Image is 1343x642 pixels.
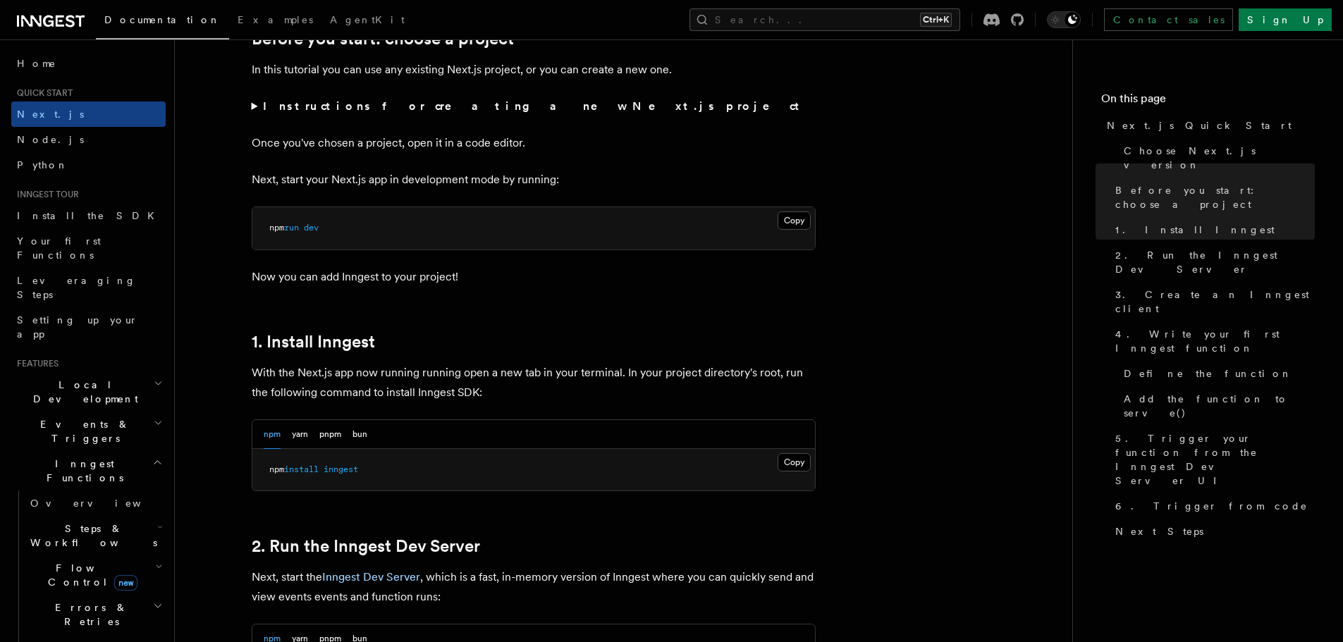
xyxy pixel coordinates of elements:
a: 2. Run the Inngest Dev Server [252,536,480,556]
a: Inngest Dev Server [322,570,420,584]
span: 1. Install Inngest [1115,223,1275,237]
a: Python [11,152,166,178]
span: Local Development [11,378,154,406]
span: Python [17,159,68,171]
a: Add the function to serve() [1118,386,1315,426]
a: Sign Up [1239,8,1332,31]
a: Overview [25,490,166,516]
button: Events & Triggers [11,412,166,451]
span: 4. Write your first Inngest function [1115,327,1315,355]
span: npm [269,223,284,233]
span: Next.js [17,109,84,120]
span: Add the function to serve() [1124,392,1315,420]
a: Before you start: choose a project [1110,178,1315,217]
p: With the Next.js app now running running open a new tab in your terminal. In your project directo... [252,363,816,402]
a: 1. Install Inngest [1110,217,1315,242]
button: yarn [292,420,308,449]
a: Next.js [11,101,166,127]
span: Quick start [11,87,73,99]
span: dev [304,223,319,233]
span: Setting up your app [17,314,138,340]
span: 5. Trigger your function from the Inngest Dev Server UI [1115,431,1315,488]
button: Local Development [11,372,166,412]
span: Before you start: choose a project [1115,183,1315,211]
button: bun [352,420,367,449]
span: Install the SDK [17,210,163,221]
a: Home [11,51,166,76]
a: Documentation [96,4,229,39]
span: Choose Next.js version [1124,144,1315,172]
a: Your first Functions [11,228,166,268]
span: npm [269,464,284,474]
span: run [284,223,299,233]
p: Once you've chosen a project, open it in a code editor. [252,133,816,153]
p: In this tutorial you can use any existing Next.js project, or you can create a new one. [252,60,816,80]
a: 5. Trigger your function from the Inngest Dev Server UI [1110,426,1315,493]
span: AgentKit [330,14,405,25]
a: 6. Trigger from code [1110,493,1315,519]
span: 2. Run the Inngest Dev Server [1115,248,1315,276]
button: Inngest Functions [11,451,166,490]
span: Errors & Retries [25,600,153,629]
span: Your first Functions [17,235,101,261]
span: Features [11,358,59,369]
a: 1. Install Inngest [252,332,375,352]
span: Inngest tour [11,189,79,200]
span: Steps & Workflows [25,521,157,550]
a: AgentKit [321,4,413,38]
span: Events & Triggers [11,417,154,445]
p: Next, start your Next.js app in development mode by running: [252,170,816,190]
button: Copy [778,211,811,230]
span: Overview [30,498,176,509]
span: Leveraging Steps [17,275,136,300]
a: Node.js [11,127,166,152]
span: Node.js [17,134,84,145]
a: Next.js Quick Start [1101,113,1315,138]
kbd: Ctrl+K [920,13,952,27]
a: Install the SDK [11,203,166,228]
span: Next Steps [1115,524,1203,538]
span: Next.js Quick Start [1107,118,1292,132]
span: inngest [324,464,358,474]
a: Contact sales [1104,8,1233,31]
p: Next, start the , which is a fast, in-memory version of Inngest where you can quickly send and vi... [252,567,816,607]
span: 6. Trigger from code [1115,499,1308,513]
span: Home [17,56,56,70]
button: Steps & Workflows [25,516,166,555]
span: Examples [238,14,313,25]
summary: Instructions for creating a new Next.js project [252,97,816,116]
a: 2. Run the Inngest Dev Server [1110,242,1315,282]
button: Toggle dark mode [1047,11,1081,28]
span: 3. Create an Inngest client [1115,288,1315,316]
button: npm [264,420,281,449]
p: Now you can add Inngest to your project! [252,267,816,287]
span: Documentation [104,14,221,25]
strong: Instructions for creating a new Next.js project [263,99,805,113]
h4: On this page [1101,90,1315,113]
a: Examples [229,4,321,38]
span: Flow Control [25,561,155,589]
span: Inngest Functions [11,457,152,485]
span: new [114,575,137,591]
a: 4. Write your first Inngest function [1110,321,1315,361]
span: Define the function [1124,366,1292,381]
button: Copy [778,453,811,471]
a: 3. Create an Inngest client [1110,282,1315,321]
span: install [284,464,319,474]
a: Define the function [1118,361,1315,386]
a: Choose Next.js version [1118,138,1315,178]
a: Setting up your app [11,307,166,347]
a: Next Steps [1110,519,1315,544]
button: pnpm [319,420,341,449]
button: Errors & Retries [25,595,166,634]
button: Search...Ctrl+K [689,8,960,31]
a: Leveraging Steps [11,268,166,307]
button: Flow Controlnew [25,555,166,595]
